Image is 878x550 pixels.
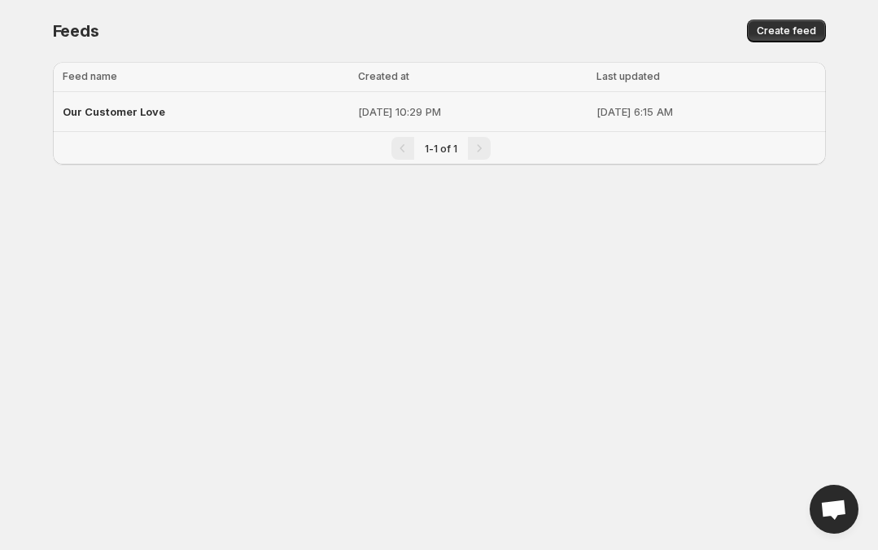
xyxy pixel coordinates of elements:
button: Create feed [747,20,826,42]
div: Open chat [810,485,858,534]
span: 1-1 of 1 [425,143,457,155]
span: Feeds [53,21,99,41]
p: [DATE] 6:15 AM [596,103,816,120]
span: Created at [358,70,409,82]
span: Feed name [63,70,117,82]
nav: Pagination [53,131,826,165]
span: Create feed [757,24,816,37]
p: [DATE] 10:29 PM [358,103,587,120]
span: Our Customer Love [63,105,165,118]
span: Last updated [596,70,660,82]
